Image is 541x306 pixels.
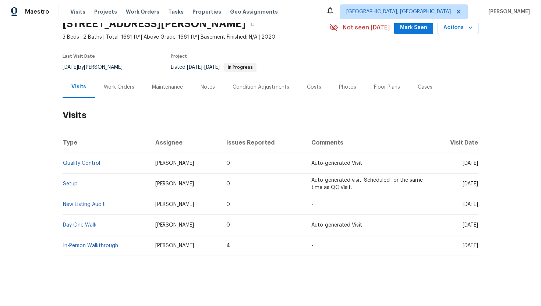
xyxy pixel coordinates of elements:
[204,65,220,70] span: [DATE]
[63,20,246,28] h2: [STREET_ADDRESS][PERSON_NAME]
[63,202,105,207] a: New Listing Audit
[70,8,85,15] span: Visits
[463,161,478,166] span: [DATE]
[201,83,215,91] div: Notes
[463,181,478,186] span: [DATE]
[311,223,362,228] span: Auto-generated Visit
[463,202,478,207] span: [DATE]
[192,8,221,15] span: Properties
[63,181,78,186] a: Setup
[226,223,230,228] span: 0
[346,8,451,15] span: [GEOGRAPHIC_DATA], [GEOGRAPHIC_DATA]
[400,23,427,32] span: Mark Seen
[225,65,256,70] span: In Progress
[233,83,289,91] div: Condition Adjustments
[187,65,202,70] span: [DATE]
[311,202,313,207] span: -
[171,54,187,58] span: Project
[187,65,220,70] span: -
[220,132,305,153] th: Issues Reported
[155,223,194,228] span: [PERSON_NAME]
[374,83,400,91] div: Floor Plans
[63,243,118,248] a: In-Person Walkthrough
[226,161,230,166] span: 0
[63,132,149,153] th: Type
[63,161,100,166] a: Quality Control
[149,132,221,153] th: Assignee
[71,83,86,90] div: Visits
[307,83,321,91] div: Costs
[63,223,96,228] a: Day One Walk
[438,21,478,35] button: Actions
[305,132,430,153] th: Comments
[226,181,230,186] span: 0
[226,202,230,207] span: 0
[485,8,530,15] span: [PERSON_NAME]
[230,8,278,15] span: Geo Assignments
[155,161,194,166] span: [PERSON_NAME]
[155,243,194,248] span: [PERSON_NAME]
[25,8,49,15] span: Maestro
[152,83,183,91] div: Maintenance
[94,8,117,15] span: Projects
[155,202,194,207] span: [PERSON_NAME]
[311,243,313,248] span: -
[155,181,194,186] span: [PERSON_NAME]
[418,83,432,91] div: Cases
[171,65,257,70] span: Listed
[168,9,184,14] span: Tasks
[343,24,390,31] span: Not seen [DATE]
[63,98,478,132] h2: Visits
[104,83,134,91] div: Work Orders
[63,33,329,41] span: 3 Beds | 2 Baths | Total: 1661 ft² | Above Grade: 1661 ft² | Basement Finished: N/A | 2020
[311,161,362,166] span: Auto-generated Visit
[430,132,478,153] th: Visit Date
[463,243,478,248] span: [DATE]
[226,243,230,248] span: 4
[339,83,356,91] div: Photos
[443,23,473,32] span: Actions
[63,63,131,72] div: by [PERSON_NAME]
[311,178,423,190] span: Auto-generated visit. Scheduled for the same time as QC Visit.
[463,223,478,228] span: [DATE]
[126,8,159,15] span: Work Orders
[246,17,259,31] button: Copy Address
[63,54,95,58] span: Last Visit Date
[394,21,433,35] button: Mark Seen
[63,65,78,70] span: [DATE]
